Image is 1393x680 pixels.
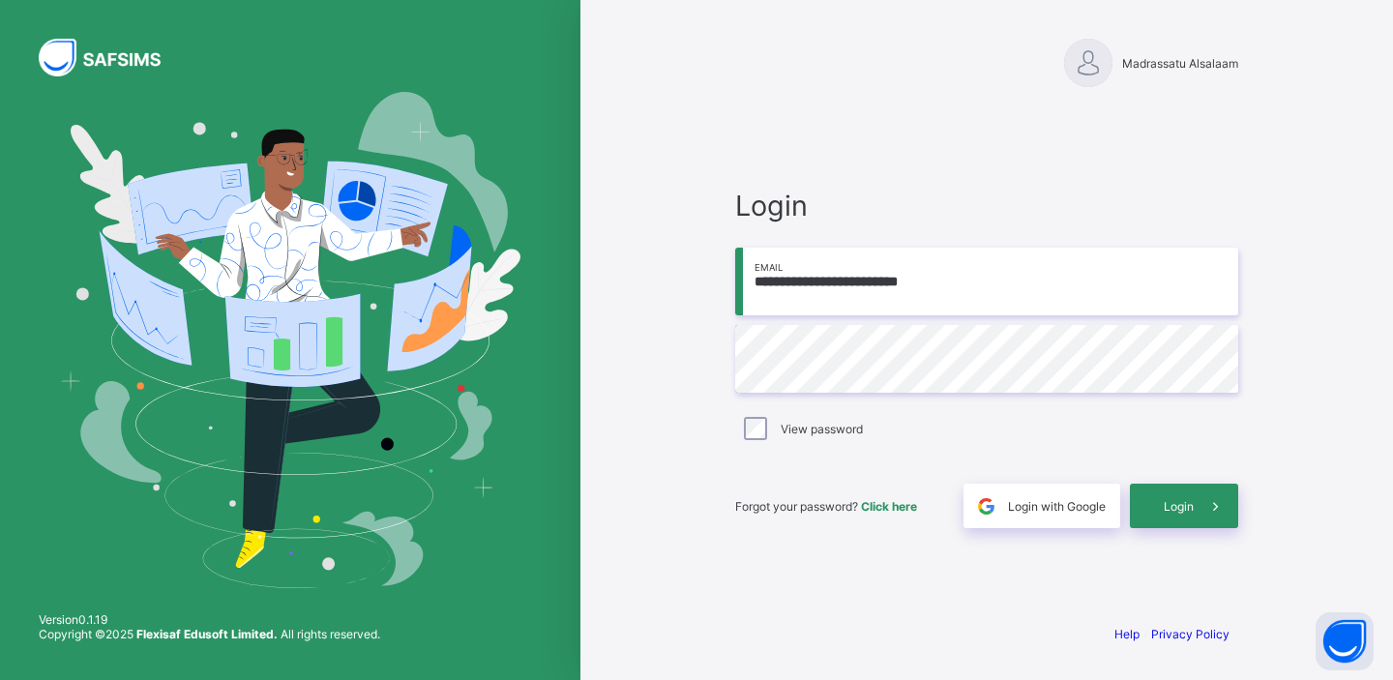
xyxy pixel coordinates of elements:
a: Help [1114,627,1140,641]
img: Hero Image [60,92,520,587]
span: Copyright © 2025 All rights reserved. [39,627,380,641]
label: View password [781,422,863,436]
strong: Flexisaf Edusoft Limited. [136,627,278,641]
button: Open asap [1316,612,1374,670]
span: Login [1164,499,1194,514]
span: Forgot your password? [735,499,917,514]
a: Privacy Policy [1151,627,1230,641]
a: Click here [861,499,917,514]
span: Madrassatu Alsalaam [1122,56,1238,71]
span: Version 0.1.19 [39,612,380,627]
img: SAFSIMS Logo [39,39,184,76]
span: Login with Google [1008,499,1106,514]
img: google.396cfc9801f0270233282035f929180a.svg [975,495,997,517]
span: Login [735,189,1238,222]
